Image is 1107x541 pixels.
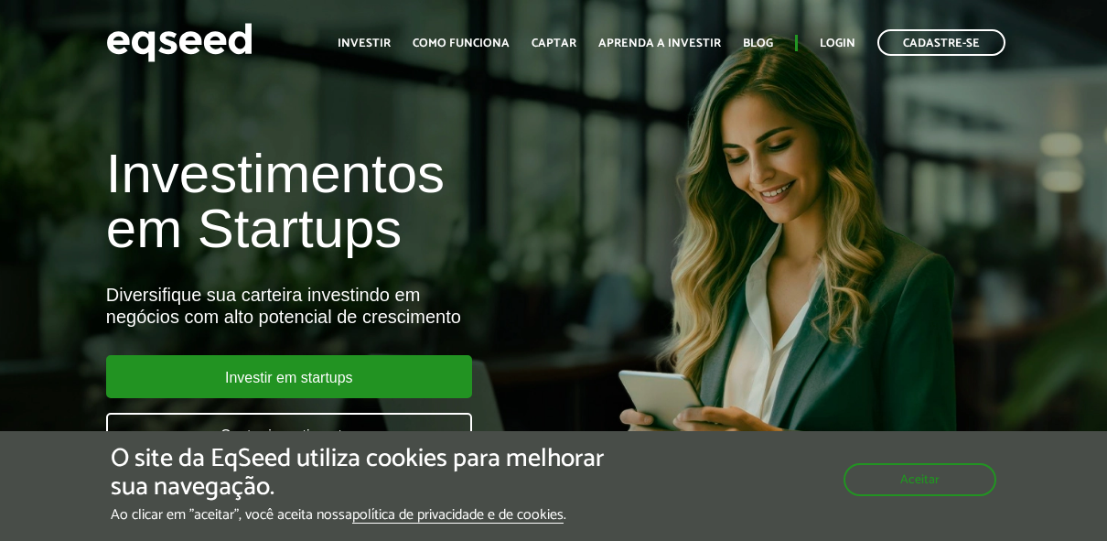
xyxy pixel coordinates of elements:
[598,38,721,49] a: Aprenda a investir
[106,284,632,328] div: Diversifique sua carteira investindo em negócios com alto potencial de crescimento
[111,445,642,502] h5: O site da EqSeed utiliza cookies para melhorar sua navegação.
[844,463,996,496] button: Aceitar
[106,18,253,67] img: EqSeed
[106,355,472,398] a: Investir em startups
[106,413,472,456] a: Captar investimentos
[111,506,642,524] p: Ao clicar em "aceitar", você aceita nossa .
[352,508,564,524] a: política de privacidade e de cookies
[877,29,1005,56] a: Cadastre-se
[820,38,855,49] a: Login
[413,38,510,49] a: Como funciona
[338,38,391,49] a: Investir
[106,146,632,256] h1: Investimentos em Startups
[532,38,576,49] a: Captar
[743,38,773,49] a: Blog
